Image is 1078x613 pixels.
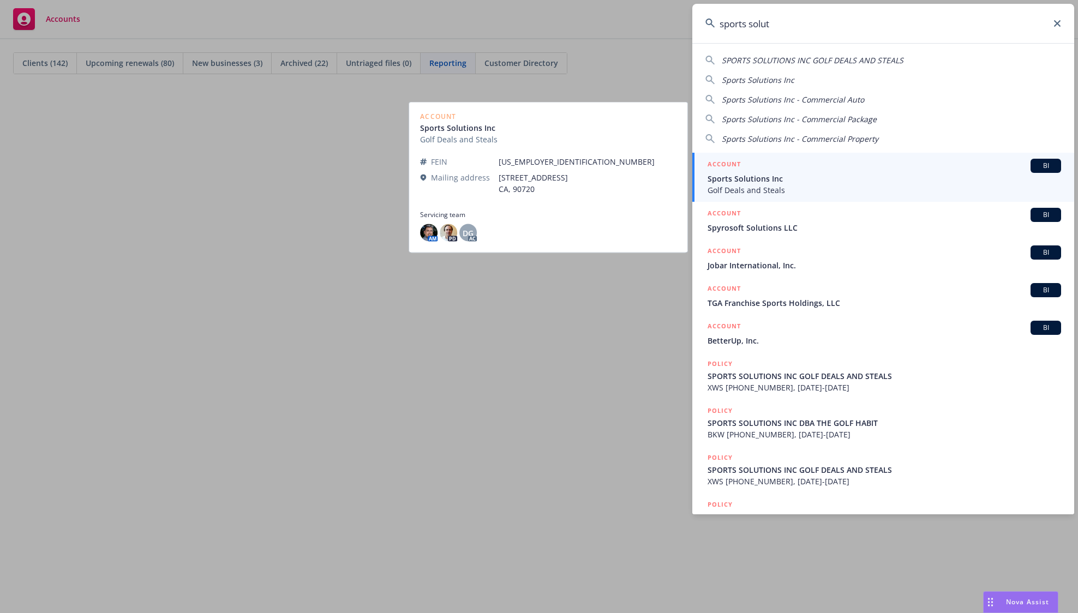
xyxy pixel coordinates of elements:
[708,260,1061,271] span: Jobar International, Inc.
[1035,285,1057,295] span: BI
[708,452,733,463] h5: POLICY
[708,417,1061,429] span: SPORTS SOLUTIONS INC DBA THE GOLF HABIT
[708,511,1061,522] span: SPORTS SOLUTIONS INC DBA THE GOLF HABIT
[692,399,1074,446] a: POLICYSPORTS SOLUTIONS INC DBA THE GOLF HABITBKW [PHONE_NUMBER], [DATE]-[DATE]
[1006,597,1049,606] span: Nova Assist
[692,4,1074,43] input: Search...
[708,358,733,369] h5: POLICY
[722,55,903,65] span: SPORTS SOLUTIONS INC GOLF DEALS AND STEALS
[708,159,741,172] h5: ACCOUNT
[692,277,1074,315] a: ACCOUNTBITGA Franchise Sports Holdings, LLC
[1035,210,1057,220] span: BI
[708,429,1061,440] span: BKW [PHONE_NUMBER], [DATE]-[DATE]
[1035,323,1057,333] span: BI
[692,493,1074,540] a: POLICYSPORTS SOLUTIONS INC DBA THE GOLF HABIT
[708,405,733,416] h5: POLICY
[708,476,1061,487] span: XWS [PHONE_NUMBER], [DATE]-[DATE]
[708,382,1061,393] span: XWS [PHONE_NUMBER], [DATE]-[DATE]
[692,239,1074,277] a: ACCOUNTBIJobar International, Inc.
[708,208,741,221] h5: ACCOUNT
[692,315,1074,352] a: ACCOUNTBIBetterUp, Inc.
[692,153,1074,202] a: ACCOUNTBISports Solutions IncGolf Deals and Steals
[722,134,878,144] span: Sports Solutions Inc - Commercial Property
[722,75,794,85] span: Sports Solutions Inc
[708,321,741,334] h5: ACCOUNT
[984,592,997,612] div: Drag to move
[708,222,1061,233] span: Spyrosoft Solutions LLC
[708,335,1061,346] span: BetterUp, Inc.
[692,202,1074,239] a: ACCOUNTBISpyrosoft Solutions LLC
[708,283,741,296] h5: ACCOUNT
[983,591,1058,613] button: Nova Assist
[1035,248,1057,257] span: BI
[708,464,1061,476] span: SPORTS SOLUTIONS INC GOLF DEALS AND STEALS
[1035,161,1057,171] span: BI
[708,245,741,259] h5: ACCOUNT
[722,114,877,124] span: Sports Solutions Inc - Commercial Package
[708,499,733,510] h5: POLICY
[722,94,864,105] span: Sports Solutions Inc - Commercial Auto
[708,297,1061,309] span: TGA Franchise Sports Holdings, LLC
[692,352,1074,399] a: POLICYSPORTS SOLUTIONS INC GOLF DEALS AND STEALSXWS [PHONE_NUMBER], [DATE]-[DATE]
[708,370,1061,382] span: SPORTS SOLUTIONS INC GOLF DEALS AND STEALS
[708,173,1061,184] span: Sports Solutions Inc
[692,446,1074,493] a: POLICYSPORTS SOLUTIONS INC GOLF DEALS AND STEALSXWS [PHONE_NUMBER], [DATE]-[DATE]
[708,184,1061,196] span: Golf Deals and Steals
